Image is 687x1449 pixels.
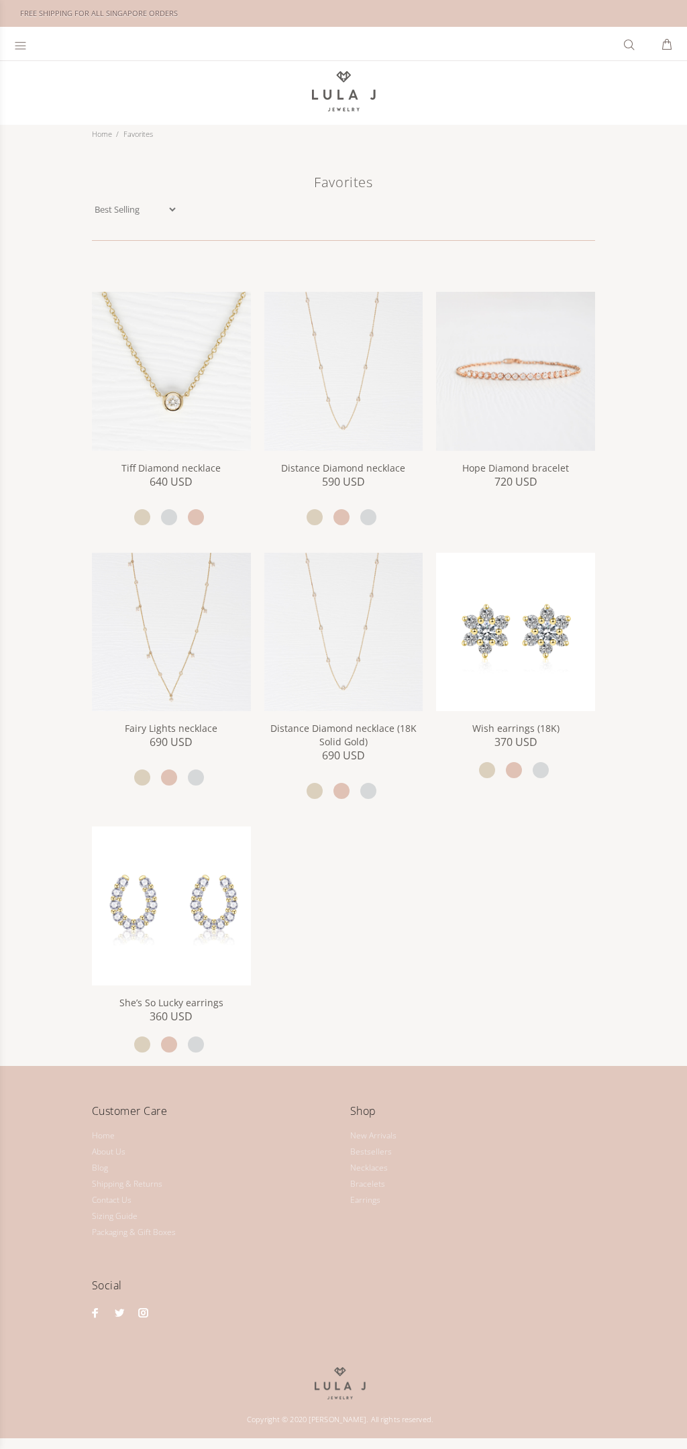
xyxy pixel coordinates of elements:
img: Fairy Lights necklace [92,553,251,712]
span: 720 USD [494,475,537,488]
img: Distance Diamond necklace [264,292,423,451]
a: Distance Diamond necklace (18K Solid Gold) [264,625,423,637]
a: Fairy Lights necklace [125,722,217,735]
a: Necklaces [350,1160,388,1176]
h1: Favorites [92,172,595,203]
span: 690 USD [150,735,193,749]
li: Favorites [116,125,157,144]
img: Wish earrings (18K) [436,553,595,712]
a: Distance Diamond necklace (18K Solid Gold) [270,722,417,748]
span: 640 USD [150,475,193,488]
a: Tiff Diamond necklace [121,462,221,474]
a: Contact Us [92,1192,131,1208]
a: Bestsellers [350,1144,392,1160]
a: rose gold [333,783,350,799]
a: yellow gold [307,783,323,799]
a: Distance Diamond necklace [281,462,405,474]
a: Home [92,129,112,139]
a: Blog [92,1160,108,1176]
a: Earrings [350,1192,380,1208]
span: 360 USD [150,1010,193,1023]
a: Hope Diamond bracelet [436,364,595,376]
a: white gold [360,509,376,525]
a: Fairy Lights necklace [92,625,251,637]
h4: Social [92,1277,337,1304]
a: Tiff Diamond necklace [92,364,251,376]
a: New Arrivals [350,1128,397,1144]
a: white gold [360,783,376,799]
h4: Shop [350,1102,595,1130]
div: Copyright © 2020 [PERSON_NAME]. All rights reserved. [92,1399,588,1432]
a: white gold [161,509,177,525]
a: yellow gold [134,769,150,786]
span: 590 USD [322,475,365,488]
a: rose gold [161,769,177,786]
img: Distance Diamond necklace (18K Solid Gold) [264,553,423,712]
div: FREE SHIPPING FOR ALL SINGAPORE ORDERS [20,6,178,21]
img: Tiff Diamond necklace [92,292,251,451]
a: Wish earrings (18K) [472,722,560,735]
a: Shipping & Returns [92,1176,162,1192]
span: 370 USD [494,735,537,749]
a: Distance Diamond necklace [264,364,423,376]
a: About Us [92,1144,125,1160]
a: Bracelets [350,1176,385,1192]
span: 690 USD [322,749,365,762]
a: She’s So Lucky earrings [119,996,223,1009]
a: Sizing Guide [92,1208,138,1224]
a: rose gold [333,509,350,525]
a: rose gold [188,509,204,525]
a: Packaging & Gift Boxes [92,1224,176,1240]
a: yellow gold [134,509,150,525]
a: She’s So Lucky earrings [92,899,251,911]
h4: Customer Care [92,1102,337,1130]
img: Hope Diamond bracelet [436,292,595,451]
a: yellow gold [307,509,323,525]
a: Home [92,1128,115,1144]
a: white gold [188,769,204,786]
a: Wish earrings (18K) [436,625,595,637]
a: Hope Diamond bracelet [462,462,569,474]
img: She’s So Lucky earrings [92,826,251,985]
